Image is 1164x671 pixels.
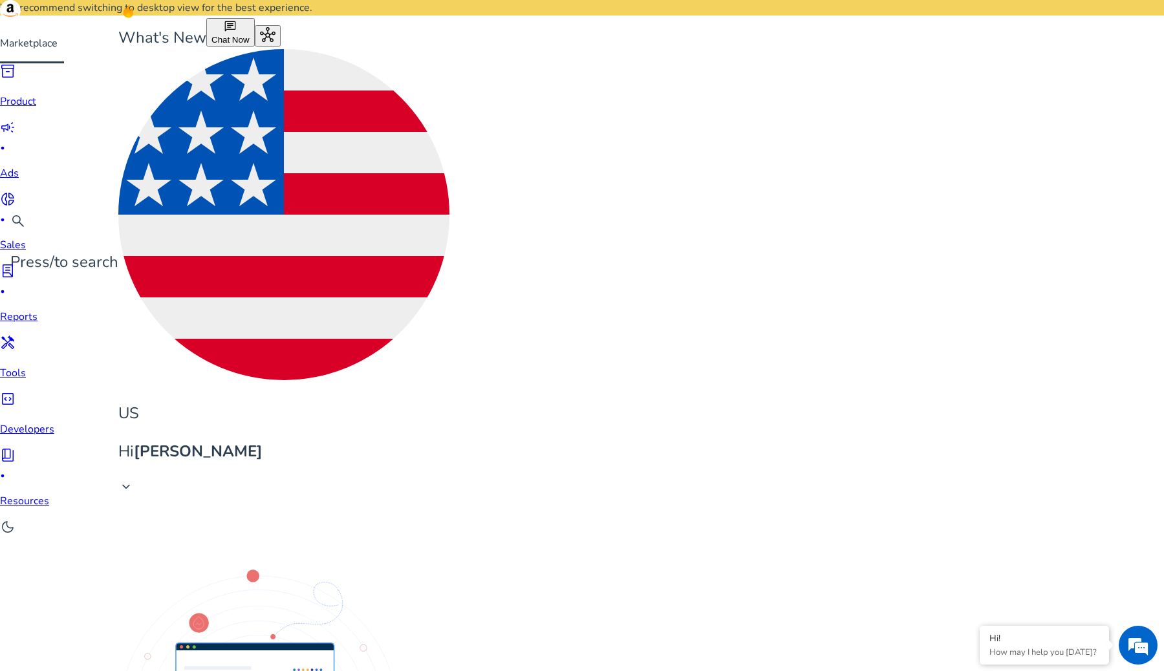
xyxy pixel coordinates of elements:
button: hub [255,25,281,47]
div: Hi! [989,632,1099,644]
p: US [118,402,449,425]
span: chat [224,20,237,33]
span: Chat Now [211,35,250,45]
img: us.svg [118,49,449,380]
span: keyboard_arrow_down [118,479,134,495]
span: hub [260,27,275,43]
p: Press to search [10,251,118,273]
p: How may I help you today? [989,646,1099,658]
p: Hi [118,440,449,463]
span: What's New [118,27,206,48]
b: [PERSON_NAME] [134,441,263,462]
button: chatChat Now [206,18,255,47]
